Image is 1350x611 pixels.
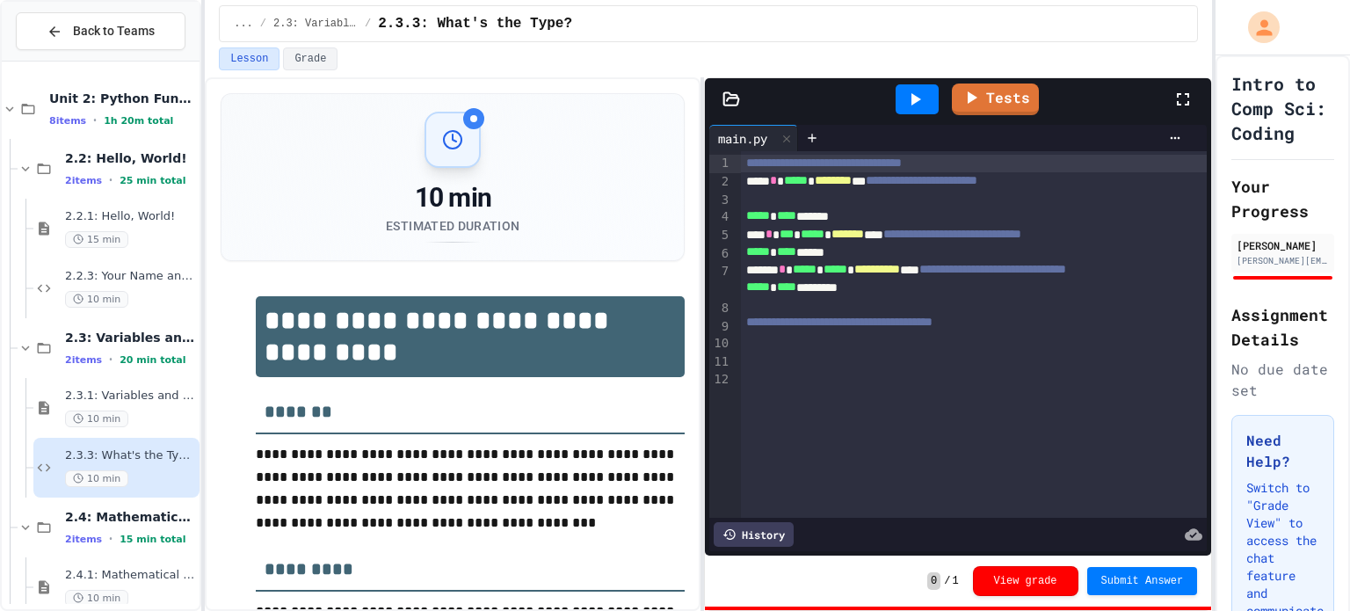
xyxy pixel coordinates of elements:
div: 10 min [386,182,519,214]
span: 25 min total [120,175,185,186]
span: 2.2: Hello, World! [65,150,196,166]
button: Grade [283,47,337,70]
div: 10 [709,335,731,353]
span: ... [234,17,253,31]
h1: Intro to Comp Sci: Coding [1231,71,1334,145]
div: 6 [709,245,731,264]
span: • [93,113,97,127]
span: Unit 2: Python Fundamentals [49,91,196,106]
span: 2.4.1: Mathematical Operators [65,568,196,583]
div: 12 [709,371,731,389]
div: [PERSON_NAME] [1237,237,1329,253]
div: main.py [709,129,776,148]
div: 3 [709,192,731,209]
div: 7 [709,263,731,300]
div: 11 [709,353,731,371]
button: View grade [973,566,1078,596]
h2: Your Progress [1231,174,1334,223]
h3: Need Help? [1246,430,1319,472]
div: My Account [1230,7,1284,47]
span: 8 items [49,115,86,127]
span: 15 min total [120,534,185,545]
span: 2.2.1: Hello, World! [65,209,196,224]
span: • [109,532,112,546]
div: 9 [709,318,731,336]
span: / [944,574,950,588]
span: 10 min [65,411,128,427]
span: 2.3: Variables and Data Types [65,330,196,346]
span: 2.3.1: Variables and Data Types [65,389,196,404]
div: [PERSON_NAME][EMAIL_ADDRESS][PERSON_NAME][DOMAIN_NAME] [1237,254,1329,267]
span: Submit Answer [1101,574,1184,588]
span: 2 items [65,175,102,186]
a: Tests [952,84,1039,115]
span: 2.3.3: What's the Type? [65,448,196,463]
div: 1 [709,155,731,173]
span: 2.3.3: What's the Type? [378,13,572,34]
button: Back to Teams [16,12,185,50]
div: 4 [709,208,731,227]
div: 2 [709,173,731,192]
iframe: chat widget [1276,541,1332,593]
h2: Assignment Details [1231,302,1334,352]
span: 2.3: Variables and Data Types [273,17,358,31]
span: 1 [952,574,958,588]
span: / [365,17,371,31]
button: Submit Answer [1087,567,1198,595]
span: 1h 20m total [104,115,173,127]
div: Estimated Duration [386,217,519,235]
span: 2.2.3: Your Name and Favorite Movie [65,269,196,284]
div: main.py [709,125,798,151]
button: Lesson [219,47,279,70]
div: No due date set [1231,359,1334,401]
span: 2 items [65,534,102,545]
span: 10 min [65,470,128,487]
span: / [260,17,266,31]
div: 8 [709,300,731,318]
div: 5 [709,227,731,245]
span: • [109,173,112,187]
span: 0 [927,572,940,590]
span: 10 min [65,291,128,308]
span: 2 items [65,354,102,366]
iframe: chat widget [1204,464,1332,539]
span: Back to Teams [73,22,155,40]
span: 15 min [65,231,128,248]
span: • [109,353,112,367]
div: History [714,522,794,547]
span: 10 min [65,590,128,607]
span: 20 min total [120,354,185,366]
span: 2.4: Mathematical Operators [65,509,196,525]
